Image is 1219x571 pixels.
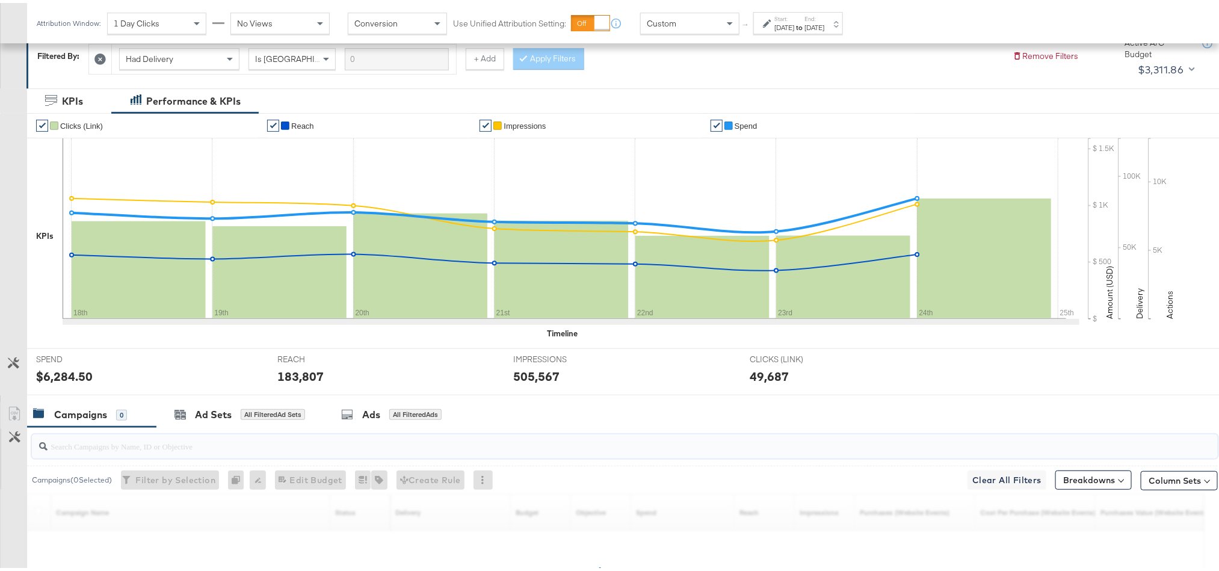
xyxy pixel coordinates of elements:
text: Actions [1164,288,1175,316]
div: Filtered By: [37,48,79,59]
span: Conversion [354,15,398,26]
span: Clear All Filters [972,470,1042,485]
span: CLICKS (LINK) [750,351,840,362]
div: [DATE] [774,20,794,29]
span: REACH [277,351,368,362]
label: Start: [774,12,794,20]
div: 505,567 [513,365,560,382]
div: Campaigns ( 0 Selected) [32,472,112,483]
span: Is [GEOGRAPHIC_DATA] [255,51,347,61]
div: 49,687 [750,365,789,382]
span: Spend [735,119,758,128]
span: Had Delivery [126,51,173,61]
div: 0 [116,407,127,418]
span: IMPRESSIONS [513,351,603,362]
div: $3,311.86 [1138,58,1184,76]
a: ✔ [480,117,492,129]
div: 0 [228,468,250,487]
div: Active A/C Budget [1125,34,1191,57]
span: Impressions [504,119,546,128]
div: All Filtered Ad Sets [241,406,305,417]
strong: to [794,20,804,29]
div: KPIs [62,91,83,105]
div: $6,284.50 [36,365,93,382]
span: Clicks (Link) [60,119,103,128]
text: Delivery [1134,285,1145,316]
div: Campaigns [54,405,107,419]
button: Clear All Filters [967,468,1046,487]
text: Amount (USD) [1104,263,1115,316]
div: Ads [362,405,380,419]
span: No Views [237,15,273,26]
div: KPIs [36,227,54,239]
input: Search Campaigns by Name, ID or Objective [48,427,1108,450]
a: ✔ [36,117,48,129]
button: Column Sets [1141,468,1218,487]
a: ✔ [711,117,723,129]
label: Use Unified Attribution Setting: [453,14,566,26]
button: Breakdowns [1055,468,1132,487]
div: Attribution Window: [36,16,101,25]
input: Enter a search term [345,45,449,67]
span: 1 Day Clicks [114,15,159,26]
span: ↑ [741,20,752,25]
div: 183,807 [277,365,324,382]
span: Reach [291,119,314,128]
div: Timeline [547,325,578,336]
button: Remove Filters [1013,48,1078,59]
button: + Add [466,45,504,67]
a: ✔ [267,117,279,129]
div: Ad Sets [195,405,232,419]
span: Custom [647,15,676,26]
div: [DATE] [804,20,824,29]
span: SPEND [36,351,126,362]
button: $3,311.86 [1133,57,1197,76]
div: All Filtered Ads [389,406,442,417]
div: Performance & KPIs [146,91,241,105]
label: End: [804,12,824,20]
